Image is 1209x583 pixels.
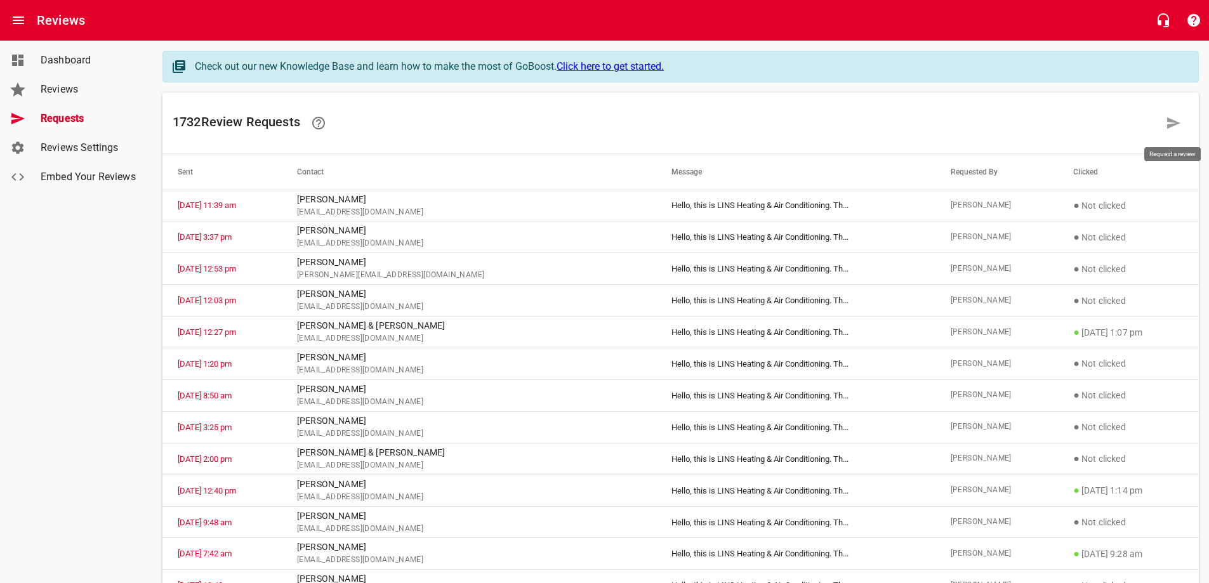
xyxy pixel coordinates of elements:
a: Learn how requesting reviews can improve your online presence [303,108,334,138]
span: [PERSON_NAME] [951,421,1043,433]
span: Embed Your Reviews [41,169,137,185]
td: Hello, this is LINS Heating & Air Conditioning. Th ... [656,538,935,570]
p: Not clicked [1073,451,1184,466]
a: [DATE] 3:37 pm [178,232,232,242]
p: [PERSON_NAME] & [PERSON_NAME] [297,319,641,332]
p: Not clicked [1073,293,1184,308]
span: [EMAIL_ADDRESS][DOMAIN_NAME] [297,491,641,504]
p: Not clicked [1073,198,1184,213]
span: ● [1073,484,1080,496]
td: Hello, this is LINS Heating & Air Conditioning. Th ... [656,221,935,253]
a: [DATE] 8:50 am [178,391,232,400]
td: Hello, this is LINS Heating & Air Conditioning. Th ... [656,285,935,317]
span: ● [1073,294,1080,306]
span: [PERSON_NAME] [951,452,1043,465]
span: [PERSON_NAME] [951,294,1043,307]
p: Not clicked [1073,230,1184,245]
span: [EMAIL_ADDRESS][DOMAIN_NAME] [297,554,641,567]
h6: Reviews [37,10,85,30]
p: [PERSON_NAME] [297,478,641,491]
td: Hello, this is LINS Heating & Air Conditioning. Th ... [656,411,935,443]
a: [DATE] 3:25 pm [178,423,232,432]
p: [PERSON_NAME] [297,509,641,523]
button: Live Chat [1148,5,1179,36]
th: Requested By [935,154,1059,190]
td: Hello, this is LINS Heating & Air Conditioning. Th ... [656,348,935,380]
span: ● [1073,452,1080,464]
span: [EMAIL_ADDRESS][DOMAIN_NAME] [297,459,641,472]
p: [PERSON_NAME] [297,287,641,301]
td: Hello, this is LINS Heating & Air Conditioning. Th ... [656,379,935,411]
p: [PERSON_NAME] [297,383,641,396]
span: [EMAIL_ADDRESS][DOMAIN_NAME] [297,237,641,250]
span: ● [1073,421,1080,433]
td: Hello, this is LINS Heating & Air Conditioning. Th ... [656,190,935,221]
p: [PERSON_NAME] & [PERSON_NAME] [297,446,641,459]
span: [PERSON_NAME] [951,547,1043,560]
span: [EMAIL_ADDRESS][DOMAIN_NAME] [297,396,641,409]
td: Hello, this is LINS Heating & Air Conditioning. Th ... [656,506,935,538]
span: Reviews Settings [41,140,137,155]
td: Hello, this is LINS Heating & Air Conditioning. Th ... [656,253,935,285]
a: [DATE] 12:40 pm [178,486,236,495]
a: [DATE] 9:48 am [178,518,232,527]
p: [PERSON_NAME] [297,193,641,206]
p: [PERSON_NAME] [297,540,641,554]
a: [DATE] 11:39 am [178,200,236,210]
p: [DATE] 9:28 am [1073,546,1184,561]
span: Requests [41,111,137,126]
p: Not clicked [1073,356,1184,371]
span: Dashboard [41,53,137,68]
span: [EMAIL_ADDRESS][DOMAIN_NAME] [297,523,641,535]
span: ● [1073,516,1080,528]
span: [PERSON_NAME] [951,199,1043,212]
p: [DATE] 1:14 pm [1073,483,1184,498]
span: [PERSON_NAME] [951,358,1043,370]
th: Message [656,154,935,190]
a: [DATE] 12:27 pm [178,327,236,337]
span: [PERSON_NAME][EMAIL_ADDRESS][DOMAIN_NAME] [297,269,641,282]
p: [PERSON_NAME] [297,351,641,364]
span: ● [1073,547,1080,560]
span: Reviews [41,82,137,97]
h6: 1732 Review Request s [173,108,1158,138]
span: ● [1073,263,1080,275]
a: [DATE] 7:42 am [178,549,232,558]
span: [PERSON_NAME] [951,326,1043,339]
p: Not clicked [1073,514,1184,530]
span: ● [1073,389,1080,401]
p: [DATE] 1:07 pm [1073,325,1184,340]
span: [EMAIL_ADDRESS][DOMAIN_NAME] [297,206,641,219]
span: [PERSON_NAME] [951,231,1043,244]
span: [PERSON_NAME] [951,516,1043,528]
p: [PERSON_NAME] [297,224,641,237]
td: Hello, this is LINS Heating & Air Conditioning. Th ... [656,475,935,506]
p: [PERSON_NAME] [297,414,641,428]
span: ● [1073,199,1080,211]
span: [EMAIL_ADDRESS][DOMAIN_NAME] [297,301,641,313]
a: [DATE] 1:20 pm [178,359,232,369]
td: Hello, this is LINS Heating & Air Conditioning. Th ... [656,443,935,475]
a: [DATE] 12:03 pm [178,296,236,305]
button: Support Portal [1179,5,1209,36]
div: Check out our new Knowledge Base and learn how to make the most of GoBoost. [195,59,1186,74]
th: Clicked [1058,154,1199,190]
p: Not clicked [1073,388,1184,403]
p: Not clicked [1073,261,1184,277]
th: Sent [162,154,282,190]
p: [PERSON_NAME] [297,256,641,269]
button: Open drawer [3,5,34,36]
span: ● [1073,231,1080,243]
span: [EMAIL_ADDRESS][DOMAIN_NAME] [297,428,641,440]
span: [PERSON_NAME] [951,484,1043,497]
span: [EMAIL_ADDRESS][DOMAIN_NAME] [297,364,641,377]
span: [PERSON_NAME] [951,389,1043,402]
span: ● [1073,326,1080,338]
th: Contact [282,154,656,190]
a: Click here to get started. [557,60,664,72]
a: [DATE] 12:53 pm [178,264,236,273]
span: [PERSON_NAME] [951,263,1043,275]
p: Not clicked [1073,419,1184,435]
span: ● [1073,357,1080,369]
td: Hello, this is LINS Heating & Air Conditioning. Th ... [656,317,935,348]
